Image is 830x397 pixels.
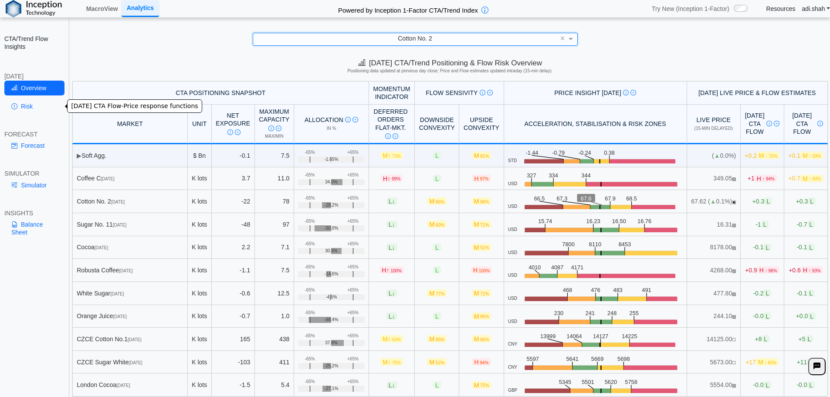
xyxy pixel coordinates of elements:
th: Upside Convexity [459,105,504,144]
td: 14125.00 [687,328,741,351]
h2: CTA/Trend Flow Insights [4,35,64,51]
text: 483 [613,287,622,294]
td: 165 [212,328,255,351]
th: Downside Convexity [415,105,459,144]
span: 51% [480,245,489,250]
h2: Powered by Inception 1-Factor CTA/Trend Index [335,3,481,15]
div: -65% [305,241,315,247]
td: 67.62 ( 0.1%) [687,190,741,213]
img: Read More [393,133,398,139]
img: Info [817,121,823,126]
span: ↑ [388,336,391,343]
span: -14.6% [325,271,339,277]
td: K lots [188,328,212,351]
text: -0.79 [552,149,565,156]
text: 5698 [617,356,630,363]
td: 11.0 [255,167,294,190]
div: -65% [305,219,315,224]
td: -0.6 [212,282,255,305]
span: 37.8% [325,340,337,346]
span: L [806,335,813,343]
text: 7800 [562,241,575,248]
td: K lots [188,305,212,328]
a: Simulator [4,178,64,193]
td: K lots [188,167,212,190]
div: +65% [347,150,359,155]
div: +65% [347,333,359,339]
span: +1 [748,175,777,182]
span: M [427,335,447,343]
span: +0.7 [788,175,823,182]
div: Cotton No. 2 [77,197,183,205]
span: M [800,152,823,159]
div: -65% [305,356,315,362]
th: Acceleration, Stabilisation & Risk Zones [504,105,687,144]
span: -0.1 [796,244,815,251]
span: [DATE] [113,223,126,227]
text: 0.38 [605,149,616,156]
span: L [386,244,397,251]
span: M [472,152,491,159]
div: +65% [347,265,359,270]
td: K lots [188,190,212,213]
a: MacroView [83,1,122,16]
div: [DATE] [4,72,64,80]
div: +65% [347,241,359,247]
td: 5673.00 [687,351,741,374]
img: Info [766,121,772,126]
span: H [757,266,779,274]
td: -22 [212,190,255,213]
td: -0.7 [212,305,255,328]
td: -0.1 [212,144,255,167]
img: Info [268,126,274,131]
span: ↓ [392,312,395,319]
span: M [427,358,447,366]
div: +65% [347,173,359,178]
img: Info [480,90,485,95]
span: NO FEED: Live data feed not provided for this market. [732,337,736,342]
td: 411 [255,351,294,374]
span: 81% [480,154,489,159]
div: -65% [305,265,315,270]
div: Allocation [298,116,364,124]
span: 85% [436,337,444,342]
span: -0.7 [796,221,815,228]
span: Cotton No. 2 [398,35,432,42]
div: Orange Juice [77,312,183,320]
span: H [379,266,404,274]
text: 68.5 [628,195,639,202]
th: Unit [188,105,212,144]
td: K lots [188,213,212,236]
a: Analytics [122,0,159,17]
td: 12.5 [255,282,294,305]
span: 72% [480,292,489,296]
span: in % [327,126,336,131]
text: 16.50 [612,218,626,225]
div: Maximum Capacity [259,108,289,132]
text: 334 [549,172,558,179]
span: L [386,312,397,320]
text: 8110 [589,241,602,248]
td: $ Bn [188,144,212,167]
a: Balance Sheet [4,217,64,240]
td: 16.31 [687,213,741,236]
span: L [763,312,771,320]
text: 5669 [591,356,604,363]
span: (15-min delayed) [694,126,733,131]
span: 88% [480,200,489,204]
span: 99% [392,176,400,181]
span: -50.0% [325,226,339,231]
span: L [433,244,441,251]
span: L [763,244,771,251]
span: ↓ [392,244,395,251]
td: K lots [188,236,212,259]
text: 14225 [623,333,639,339]
span: ↑ 94% [762,176,775,181]
span: H [801,266,823,274]
span: L [808,197,816,205]
span: L [807,289,815,297]
span: USD [508,319,517,324]
text: 4171 [572,264,585,271]
td: -1.1 [212,259,255,282]
span: M [427,289,447,297]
